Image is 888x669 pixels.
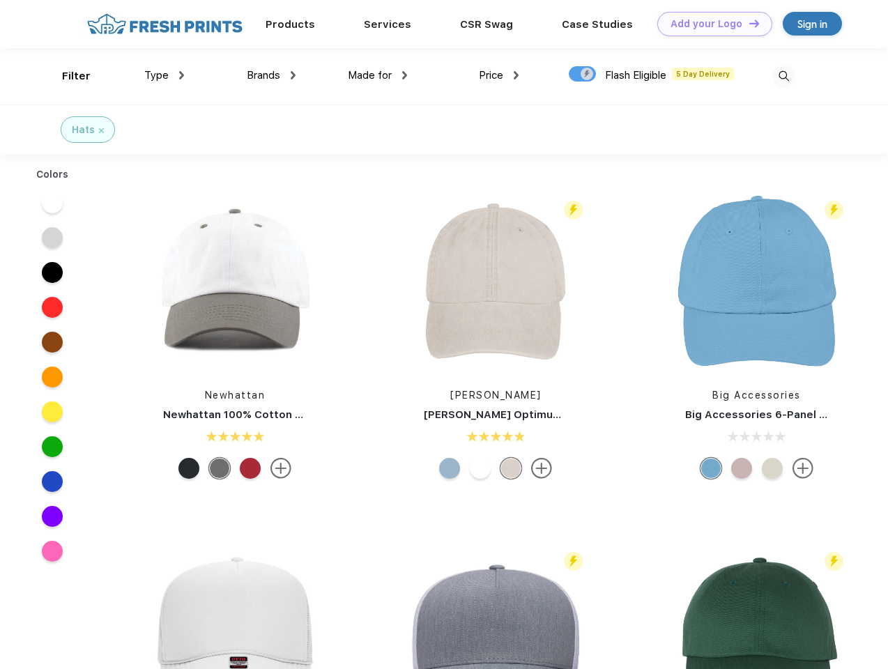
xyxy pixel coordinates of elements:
span: Price [479,69,503,82]
div: White Red [240,458,261,479]
img: dropdown.png [291,71,296,79]
div: Sign in [797,16,827,32]
div: Blush [731,458,752,479]
img: flash_active_toggle.svg [825,552,843,571]
a: [PERSON_NAME] [450,390,542,401]
a: Sign in [783,12,842,36]
span: Made for [348,69,392,82]
a: [PERSON_NAME] Optimum Pigment Dyed-Cap [424,408,666,421]
img: DT [749,20,759,27]
div: Hats [72,123,95,137]
img: dropdown.png [514,71,519,79]
img: flash_active_toggle.svg [564,552,583,571]
div: Colors [26,167,79,182]
img: flash_active_toggle.svg [825,201,843,220]
div: Filter [62,68,91,84]
img: func=resize&h=266 [664,189,850,374]
span: 5 Day Delivery [672,68,734,80]
img: desktop_search.svg [772,65,795,88]
img: more.svg [270,458,291,479]
span: Flash Eligible [605,69,666,82]
img: flash_active_toggle.svg [564,201,583,220]
div: White [470,458,491,479]
span: Type [144,69,169,82]
img: more.svg [793,458,813,479]
div: White Olive [209,458,230,479]
img: func=resize&h=266 [403,189,588,374]
div: White Black [178,458,199,479]
img: more.svg [531,458,552,479]
img: func=resize&h=266 [142,189,328,374]
a: Newhattan [205,390,266,401]
div: Stone [762,458,783,479]
a: Newhattan 100% Cotton Stone Washed Cap [163,408,396,421]
img: dropdown.png [402,71,407,79]
div: Add your Logo [671,18,742,30]
a: Products [266,18,315,31]
img: dropdown.png [179,71,184,79]
a: Big Accessories [712,390,801,401]
div: Lt College Blue [701,458,721,479]
span: Brands [247,69,280,82]
div: Baby Blue [439,458,460,479]
img: filter_cancel.svg [99,128,104,133]
img: fo%20logo%202.webp [83,12,247,36]
div: Ivory [500,458,521,479]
